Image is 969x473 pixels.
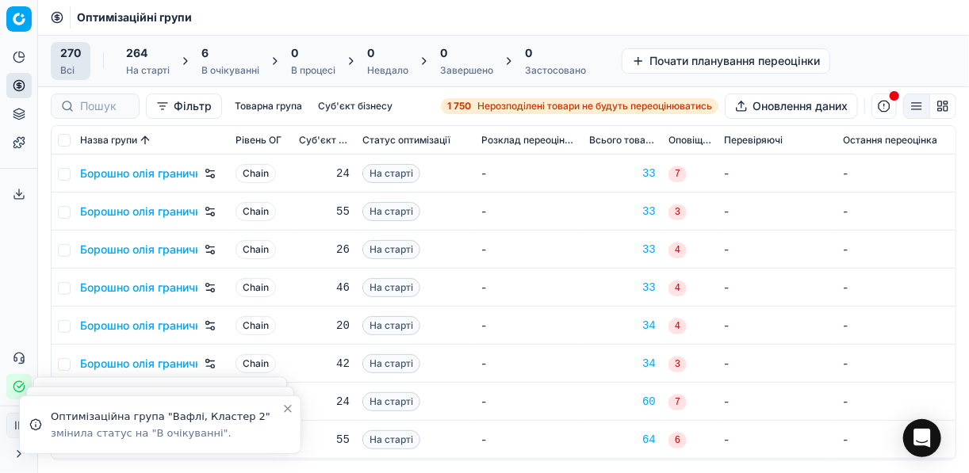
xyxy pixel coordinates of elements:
a: 64 [589,432,656,448]
span: На старті [362,430,420,449]
a: Борошно олія гранична націнка, Кластер 4 [80,280,197,296]
td: - [837,269,956,307]
div: Всі [60,64,81,77]
a: Борошно олія гранична націнка, Кластер 6 [80,356,197,372]
td: - [837,307,956,345]
td: - [718,307,837,345]
span: 0 [291,45,298,61]
div: 34 [589,356,656,372]
a: Борошно олія гранична націнка, Кластер 3 [80,242,197,257]
span: 6 [668,433,687,448]
td: - [837,383,956,421]
td: - [475,231,583,269]
span: IL [7,414,31,437]
td: - [837,345,956,383]
button: Оновлення даних [725,93,858,119]
span: 270 [60,45,81,61]
span: 0 [525,45,532,61]
div: 46 [299,280,350,296]
div: Оптимізаційна група "Вафлі, Кластер 2" [51,409,282,425]
a: Борошно олія гранична націнка, Кластер 1 [80,166,197,181]
span: Всього товарів [589,134,656,147]
div: Завершено [440,64,493,77]
span: 7 [668,166,687,182]
div: 42 [299,356,350,372]
span: Нерозподілені товари не будуть переоцінюватись [477,100,712,113]
span: 7 [668,395,687,410]
td: - [718,421,837,459]
span: Перевіряючі [724,134,783,147]
div: На старті [126,64,170,77]
td: - [718,383,837,421]
span: 3 [668,357,687,372]
div: Застосовано [525,64,586,77]
button: Sorted by Назва групи ascending [137,132,153,148]
button: Close toast [278,399,297,418]
a: Борошно олія гранична націнка, Кластер 2 [80,204,197,219]
div: 55 [299,432,350,448]
span: 3 [668,204,687,220]
nav: breadcrumb [77,10,192,25]
div: Невдало [367,64,408,77]
span: Розклад переоцінювання [481,134,576,147]
td: - [475,269,583,307]
td: - [718,154,837,193]
a: 33 [589,280,656,296]
span: Назва групи [80,134,137,147]
a: 60 [589,394,656,410]
div: В очікуванні [201,64,259,77]
a: 33 [589,204,656,219]
span: Остання переоцінка [843,134,937,147]
td: - [475,421,583,459]
span: На старті [362,202,420,221]
button: Товарна група [228,97,308,116]
td: - [718,345,837,383]
a: 33 [589,242,656,257]
button: IL [6,413,32,438]
span: Chain [236,316,276,335]
span: На старті [362,316,420,335]
div: 24 [299,394,350,410]
a: 34 [589,318,656,334]
span: 4 [668,280,687,296]
button: Фільтр [146,93,222,119]
div: змінила статус на "В очікуванні". [51,426,282,441]
span: На старті [362,354,420,373]
div: Open Intercom Messenger [903,419,941,457]
span: Chain [236,354,276,373]
span: 264 [126,45,147,61]
span: 6 [201,45,209,61]
button: Суб'єкт бізнесу [312,97,399,116]
span: Chain [236,240,276,259]
span: Суб'єкт бізнесу [299,134,350,147]
span: Chain [236,164,276,183]
a: Борошно олія гранична націнка, Кластер 5 [80,318,197,334]
span: Оптимізаційні групи [77,10,192,25]
td: - [837,421,956,459]
span: Рівень OГ [236,134,282,147]
td: - [718,269,837,307]
td: - [475,154,583,193]
td: - [837,193,956,231]
span: Chain [236,202,276,221]
span: На старті [362,278,420,297]
td: - [837,154,956,193]
a: 33 [589,166,656,181]
td: - [718,231,837,269]
span: 4 [668,242,687,258]
td: - [475,345,583,383]
span: Статус оптимізації [362,134,450,147]
div: 20 [299,318,350,334]
div: 55 [299,204,350,219]
span: 0 [440,45,447,61]
span: Chain [236,278,276,297]
span: 4 [668,319,687,334]
span: На старті [362,240,420,259]
a: 1 750Нерозподілені товари не будуть переоцінюватись [441,98,718,114]
span: На старті [362,164,420,183]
